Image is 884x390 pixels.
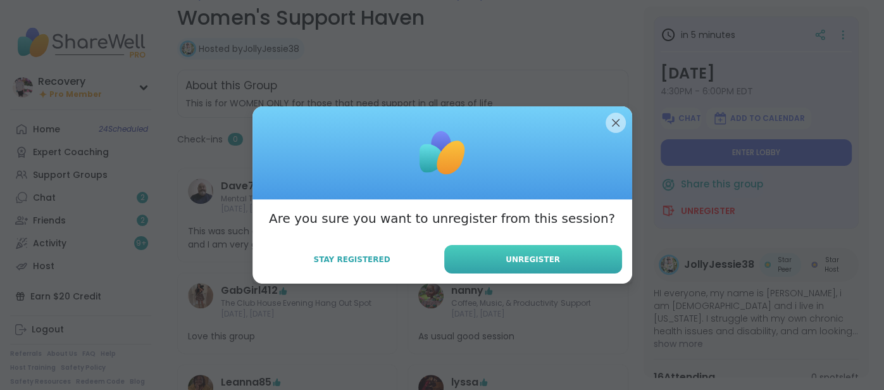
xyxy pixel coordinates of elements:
[506,254,560,265] span: Unregister
[444,245,622,274] button: Unregister
[269,210,615,227] h3: Are you sure you want to unregister from this session?
[263,246,442,273] button: Stay Registered
[313,254,390,265] span: Stay Registered
[411,122,474,185] img: ShareWell Logomark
